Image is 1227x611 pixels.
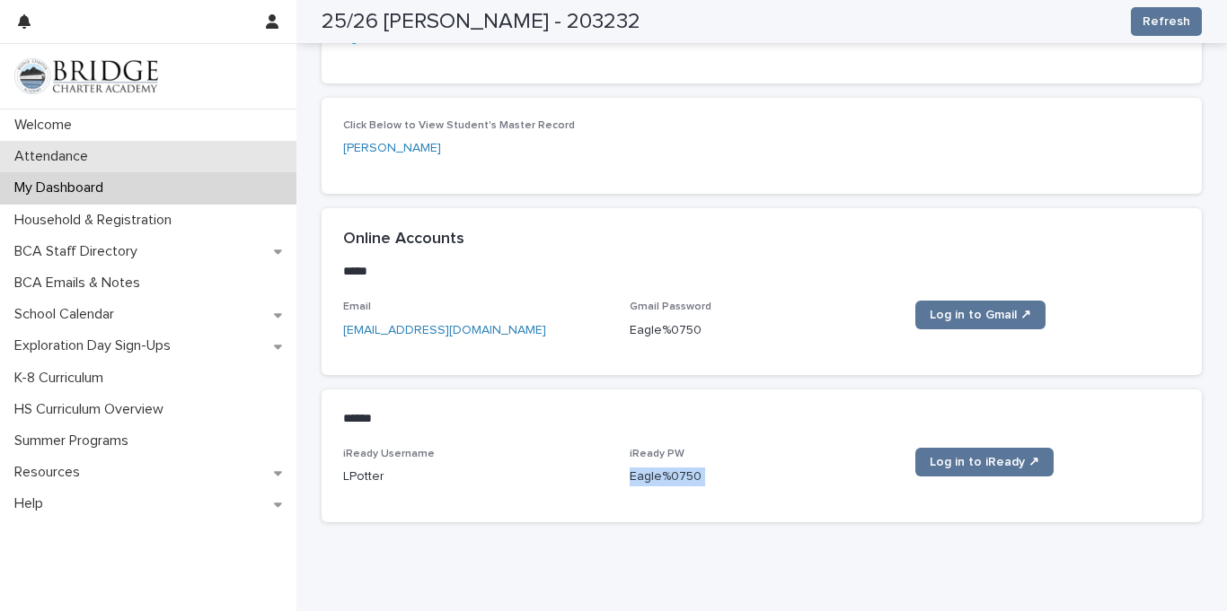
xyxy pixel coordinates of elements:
p: Help [7,495,57,512]
p: K-8 Curriculum [7,370,118,387]
span: iReady PW [630,449,684,459]
p: Household & Registration [7,212,186,229]
button: Refresh [1131,7,1202,36]
p: BCA Emails & Notes [7,275,154,292]
p: Resources [7,464,94,481]
p: Eagle%0750 [630,321,895,340]
p: Eagle%0750 [630,467,895,486]
span: Click Below to View Student's Master Record [343,120,575,131]
h2: Online Accounts [343,230,464,249]
p: BCA Staff Directory [7,243,152,260]
span: Gmail Password [630,301,711,312]
span: Refresh [1143,13,1190,31]
img: V1C1m3IdTEidaUdm9Hs0 [14,58,158,94]
a: Log in to iReady ↗ [915,448,1054,476]
p: Attendance [7,148,102,165]
p: HS Curriculum Overview [7,401,178,418]
span: Email [343,301,371,312]
span: Log in to iReady ↗ [930,456,1039,468]
a: [PERSON_NAME] [343,139,441,158]
p: Summer Programs [7,432,143,450]
a: [EMAIL_ADDRESS][DOMAIN_NAME] [343,324,546,336]
span: iReady Username [343,449,435,459]
p: Exploration Day Sign-Ups [7,337,185,354]
span: Log in to Gmail ↗ [930,309,1031,321]
h2: 25/26 [PERSON_NAME] - 203232 [322,9,640,35]
p: School Calendar [7,306,128,323]
a: Log in to Gmail ↗ [915,301,1046,329]
p: My Dashboard [7,179,118,196]
p: LPotter [343,467,608,486]
p: Welcome [7,117,86,134]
